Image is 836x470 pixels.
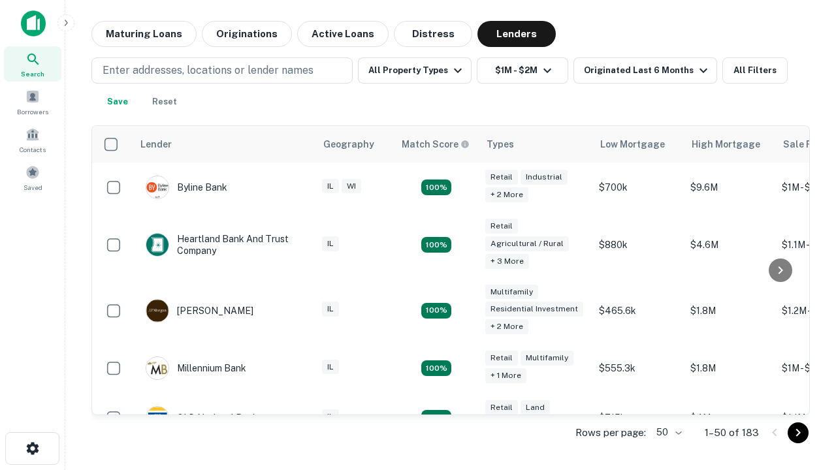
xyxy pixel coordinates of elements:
p: Rows per page: [575,425,646,441]
th: Capitalize uses an advanced AI algorithm to match your search with the best lender. The match sco... [394,126,479,163]
div: High Mortgage [692,136,760,152]
div: [PERSON_NAME] [146,299,253,322]
button: Originations [202,21,292,47]
td: $4M [684,393,775,443]
div: Retail [485,170,518,185]
div: + 3 more [485,254,529,269]
div: Capitalize uses an advanced AI algorithm to match your search with the best lender. The match sco... [402,137,470,151]
div: Industrial [521,170,568,185]
div: OLD National Bank [146,406,258,430]
img: picture [146,357,169,379]
iframe: Chat Widget [771,366,836,428]
div: Types [487,136,514,152]
div: Agricultural / Rural [485,236,569,251]
img: picture [146,407,169,429]
td: $4.6M [684,212,775,278]
button: Maturing Loans [91,21,197,47]
div: Byline Bank [146,176,227,199]
div: Low Mortgage [600,136,665,152]
button: Go to next page [788,422,809,443]
div: Millennium Bank [146,356,246,380]
img: picture [146,176,169,198]
td: $880k [592,212,684,278]
div: Residential Investment [485,302,583,317]
div: Geography [323,136,374,152]
img: capitalize-icon.png [21,10,46,37]
th: High Mortgage [684,126,775,163]
button: All Property Types [358,57,472,84]
div: Heartland Bank And Trust Company [146,233,302,257]
td: $555.3k [592,343,684,393]
td: $1.8M [684,278,775,344]
div: Matching Properties: 18, hasApolloMatch: undefined [421,410,451,426]
td: $9.6M [684,163,775,212]
th: Lender [133,126,315,163]
p: 1–50 of 183 [705,425,759,441]
div: IL [322,236,339,251]
button: Originated Last 6 Months [573,57,717,84]
td: $715k [592,393,684,443]
div: Multifamily [485,285,538,300]
div: 50 [651,423,684,442]
button: Lenders [477,21,556,47]
a: Search [4,46,61,82]
p: Enter addresses, locations or lender names [103,63,313,78]
div: Multifamily [521,351,573,366]
span: Contacts [20,144,46,155]
div: WI [342,179,361,194]
div: Matching Properties: 16, hasApolloMatch: undefined [421,360,451,376]
th: Low Mortgage [592,126,684,163]
span: Saved [24,182,42,193]
div: Lender [140,136,172,152]
button: All Filters [722,57,788,84]
div: Retail [485,400,518,415]
div: IL [322,360,339,375]
span: Search [21,69,44,79]
td: $1.8M [684,343,775,393]
div: + 1 more [485,368,526,383]
th: Types [479,126,592,163]
div: + 2 more [485,319,528,334]
td: $700k [592,163,684,212]
a: Saved [4,160,61,195]
img: picture [146,234,169,256]
button: $1M - $2M [477,57,568,84]
td: $465.6k [592,278,684,344]
div: Land [521,400,550,415]
img: picture [146,300,169,322]
div: Matching Properties: 27, hasApolloMatch: undefined [421,303,451,319]
button: Distress [394,21,472,47]
div: Retail [485,219,518,234]
th: Geography [315,126,394,163]
div: Matching Properties: 17, hasApolloMatch: undefined [421,237,451,253]
a: Borrowers [4,84,61,119]
div: + 2 more [485,187,528,202]
div: IL [322,302,339,317]
h6: Match Score [402,137,467,151]
button: Enter addresses, locations or lender names [91,57,353,84]
div: Matching Properties: 21, hasApolloMatch: undefined [421,180,451,195]
div: IL [322,179,339,194]
span: Borrowers [17,106,48,117]
a: Contacts [4,122,61,157]
div: IL [322,409,339,424]
button: Active Loans [297,21,389,47]
div: Retail [485,351,518,366]
div: Originated Last 6 Months [584,63,711,78]
button: Save your search to get updates of matches that match your search criteria. [97,89,138,115]
button: Reset [144,89,185,115]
